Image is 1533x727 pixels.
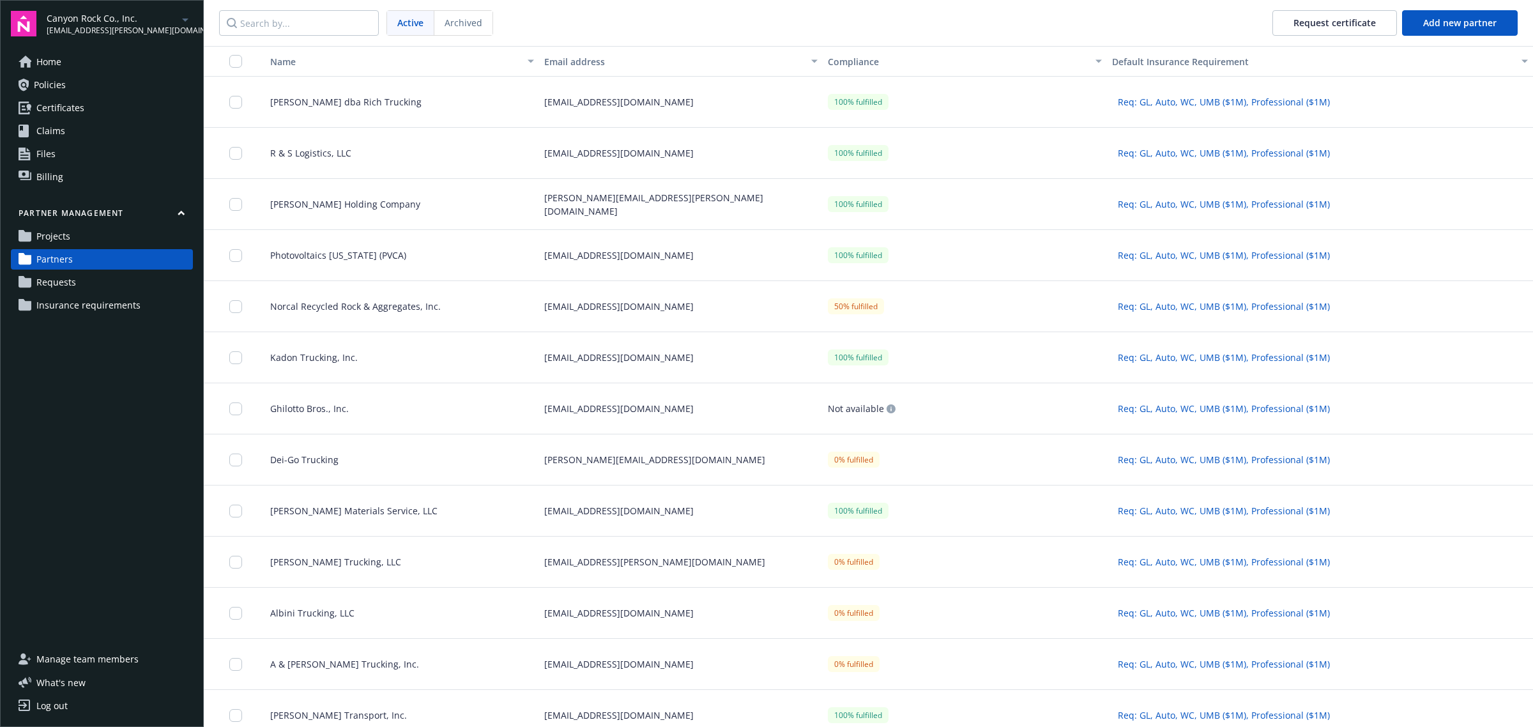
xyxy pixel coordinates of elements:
[260,351,358,364] span: Kadon Trucking, Inc.
[260,504,438,517] span: [PERSON_NAME] Materials Service, LLC
[11,676,106,689] button: What's new
[260,657,419,671] span: A & [PERSON_NAME] Trucking, Inc.
[11,144,193,164] a: Files
[1112,143,1336,163] button: Req: GL, Auto, WC, UMB ($1M), Professional ($1M)
[828,404,896,413] div: Not available
[260,55,520,68] div: Name
[539,128,823,179] div: [EMAIL_ADDRESS][DOMAIN_NAME]
[823,46,1107,77] button: Compliance
[36,676,86,689] span: What ' s new
[11,75,193,95] a: Policies
[1112,399,1336,418] button: Req: GL, Auto, WC, UMB ($1M), Professional ($1M)
[539,537,823,588] div: [EMAIL_ADDRESS][PERSON_NAME][DOMAIN_NAME]
[11,52,193,72] a: Home
[828,503,889,519] div: 100% fulfilled
[260,146,351,160] span: R & S Logistics, LLC
[1118,708,1330,722] span: Req: GL, Auto, WC, UMB ($1M), Professional ($1M)
[1112,296,1336,316] button: Req: GL, Auto, WC, UMB ($1M), Professional ($1M)
[229,658,242,671] input: Toggle Row Selected
[1112,501,1336,521] button: Req: GL, Auto, WC, UMB ($1M), Professional ($1M)
[11,649,193,670] a: Manage team members
[1423,17,1497,29] span: Add new partner
[828,247,889,263] div: 100% fulfilled
[260,708,407,722] span: [PERSON_NAME] Transport, Inc.
[260,402,349,415] span: Ghilotto Bros., Inc.
[539,588,823,639] div: [EMAIL_ADDRESS][DOMAIN_NAME]
[539,383,823,434] div: [EMAIL_ADDRESS][DOMAIN_NAME]
[1118,657,1330,671] span: Req: GL, Auto, WC, UMB ($1M), Professional ($1M)
[1118,249,1330,262] span: Req: GL, Auto, WC, UMB ($1M), Professional ($1M)
[1118,197,1330,211] span: Req: GL, Auto, WC, UMB ($1M), Professional ($1M)
[828,55,1088,68] div: Compliance
[539,332,823,383] div: [EMAIL_ADDRESS][DOMAIN_NAME]
[36,272,76,293] span: Requests
[1118,453,1330,466] span: Req: GL, Auto, WC, UMB ($1M), Professional ($1M)
[539,639,823,690] div: [EMAIL_ADDRESS][DOMAIN_NAME]
[229,55,242,68] input: Select all
[828,94,889,110] div: 100% fulfilled
[47,11,178,25] span: Canyon Rock Co., Inc.
[539,179,823,230] div: [PERSON_NAME][EMAIL_ADDRESS][PERSON_NAME][DOMAIN_NAME]
[229,454,242,466] input: Toggle Row Selected
[11,11,36,36] img: navigator-logo.svg
[539,230,823,281] div: [EMAIL_ADDRESS][DOMAIN_NAME]
[36,52,61,72] span: Home
[260,300,441,313] span: Norcal Recycled Rock & Aggregates, Inc.
[539,281,823,332] div: [EMAIL_ADDRESS][DOMAIN_NAME]
[229,198,242,211] input: Toggle Row Selected
[36,295,141,316] span: Insurance requirements
[1112,348,1336,367] button: Req: GL, Auto, WC, UMB ($1M), Professional ($1M)
[219,10,379,36] input: Search by...
[260,249,406,262] span: Photovoltaics [US_STATE] (PVCA)
[11,272,193,293] a: Requests
[36,649,139,670] span: Manage team members
[260,555,401,569] span: [PERSON_NAME] Trucking, LLC
[828,298,884,314] div: 50% fulfilled
[1118,606,1330,620] span: Req: GL, Auto, WC, UMB ($1M), Professional ($1M)
[1118,146,1330,160] span: Req: GL, Auto, WC, UMB ($1M), Professional ($1M)
[36,167,63,187] span: Billing
[36,144,56,164] span: Files
[11,295,193,316] a: Insurance requirements
[397,16,423,29] span: Active
[539,77,823,128] div: [EMAIL_ADDRESS][DOMAIN_NAME]
[229,556,242,569] input: Toggle Row Selected
[229,147,242,160] input: Toggle Row Selected
[229,505,242,517] input: Toggle Row Selected
[1118,300,1330,313] span: Req: GL, Auto, WC, UMB ($1M), Professional ($1M)
[1112,654,1336,674] button: Req: GL, Auto, WC, UMB ($1M), Professional ($1M)
[1118,351,1330,364] span: Req: GL, Auto, WC, UMB ($1M), Professional ($1M)
[1112,245,1336,265] button: Req: GL, Auto, WC, UMB ($1M), Professional ($1M)
[260,606,355,620] span: Albini Trucking, LLC
[1118,95,1330,109] span: Req: GL, Auto, WC, UMB ($1M), Professional ($1M)
[47,11,193,36] button: Canyon Rock Co., Inc.[EMAIL_ADDRESS][PERSON_NAME][DOMAIN_NAME]arrowDropDown
[11,167,193,187] a: Billing
[260,55,520,68] div: Toggle SortBy
[229,402,242,415] input: Toggle Row Selected
[828,656,880,672] div: 0% fulfilled
[828,196,889,212] div: 100% fulfilled
[828,554,880,570] div: 0% fulfilled
[11,121,193,141] a: Claims
[11,249,193,270] a: Partners
[11,208,193,224] button: Partner management
[1112,92,1336,112] button: Req: GL, Auto, WC, UMB ($1M), Professional ($1M)
[1112,603,1336,623] button: Req: GL, Auto, WC, UMB ($1M), Professional ($1M)
[11,226,193,247] a: Projects
[260,453,339,466] span: Dei-Go Trucking
[1118,555,1330,569] span: Req: GL, Auto, WC, UMB ($1M), Professional ($1M)
[36,226,70,247] span: Projects
[1112,705,1336,725] button: Req: GL, Auto, WC, UMB ($1M), Professional ($1M)
[1402,10,1518,36] button: Add new partner
[260,95,422,109] span: [PERSON_NAME] dba Rich Trucking
[828,145,889,161] div: 100% fulfilled
[34,75,66,95] span: Policies
[229,709,242,722] input: Toggle Row Selected
[544,55,804,68] div: Email address
[828,349,889,365] div: 100% fulfilled
[539,434,823,486] div: [PERSON_NAME][EMAIL_ADDRESS][DOMAIN_NAME]
[539,486,823,537] div: [EMAIL_ADDRESS][DOMAIN_NAME]
[36,121,65,141] span: Claims
[1112,194,1336,214] button: Req: GL, Auto, WC, UMB ($1M), Professional ($1M)
[229,607,242,620] input: Toggle Row Selected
